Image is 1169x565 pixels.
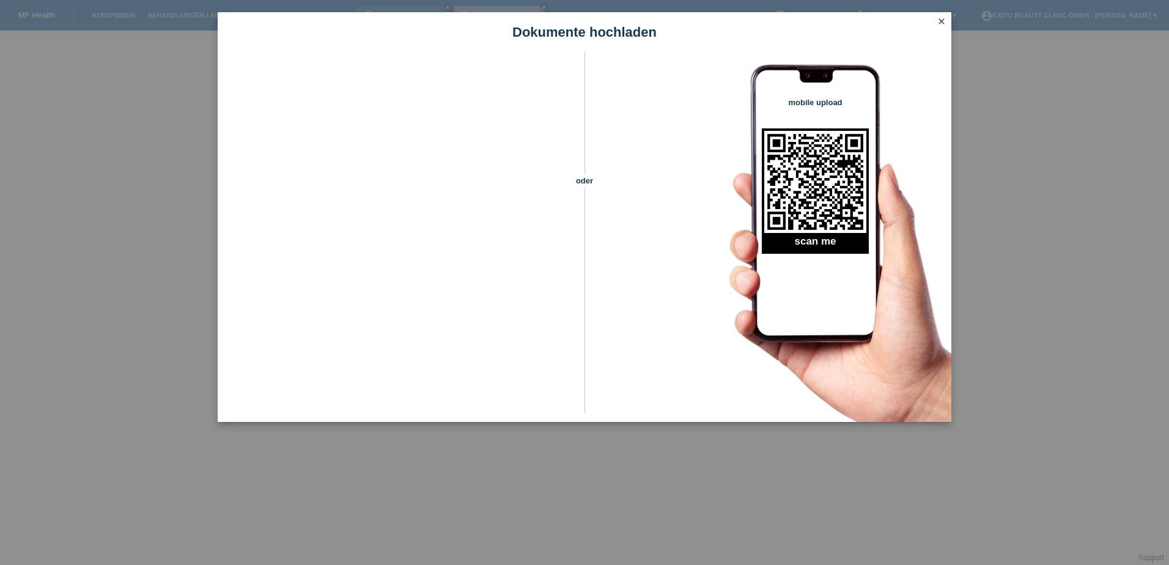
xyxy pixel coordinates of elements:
[563,174,606,187] span: oder
[762,98,869,107] h4: mobile upload
[762,235,869,254] h2: scan me
[236,83,563,388] iframe: Upload
[218,24,951,40] h1: Dokumente hochladen
[937,17,946,26] i: close
[934,15,950,29] a: close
